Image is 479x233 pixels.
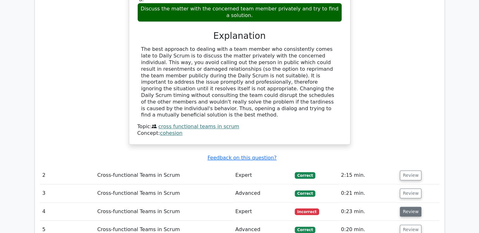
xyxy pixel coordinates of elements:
td: 0:23 min. [338,203,397,221]
span: Incorrect [295,208,319,215]
td: Cross-functional Teams in Scrum [95,184,233,202]
button: Review [400,188,421,198]
h3: Explanation [141,31,338,41]
div: Concept: [137,130,342,137]
div: Topic: [137,123,342,130]
span: Correct [295,190,315,197]
button: Review [400,207,421,217]
span: Correct [295,172,315,178]
td: 2 [40,166,95,184]
a: cross functional teams in scrum [158,123,239,129]
td: Cross-functional Teams in Scrum [95,203,233,221]
button: Review [400,170,421,180]
td: 0:21 min. [338,184,397,202]
a: cohesion [160,130,182,136]
div: The best approach to dealing with a team member who consistently comes late to Daily Scrum is to ... [141,46,338,118]
td: Advanced [233,184,292,202]
td: 4 [40,203,95,221]
td: 3 [40,184,95,202]
td: Cross-functional Teams in Scrum [95,166,233,184]
td: Expert [233,166,292,184]
span: Correct [295,227,315,233]
td: Expert [233,203,292,221]
td: 2:15 min. [338,166,397,184]
a: Feedback on this question? [207,155,276,161]
div: Discuss the matter with the concerned team member privately and try to find a solution. [137,3,342,22]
